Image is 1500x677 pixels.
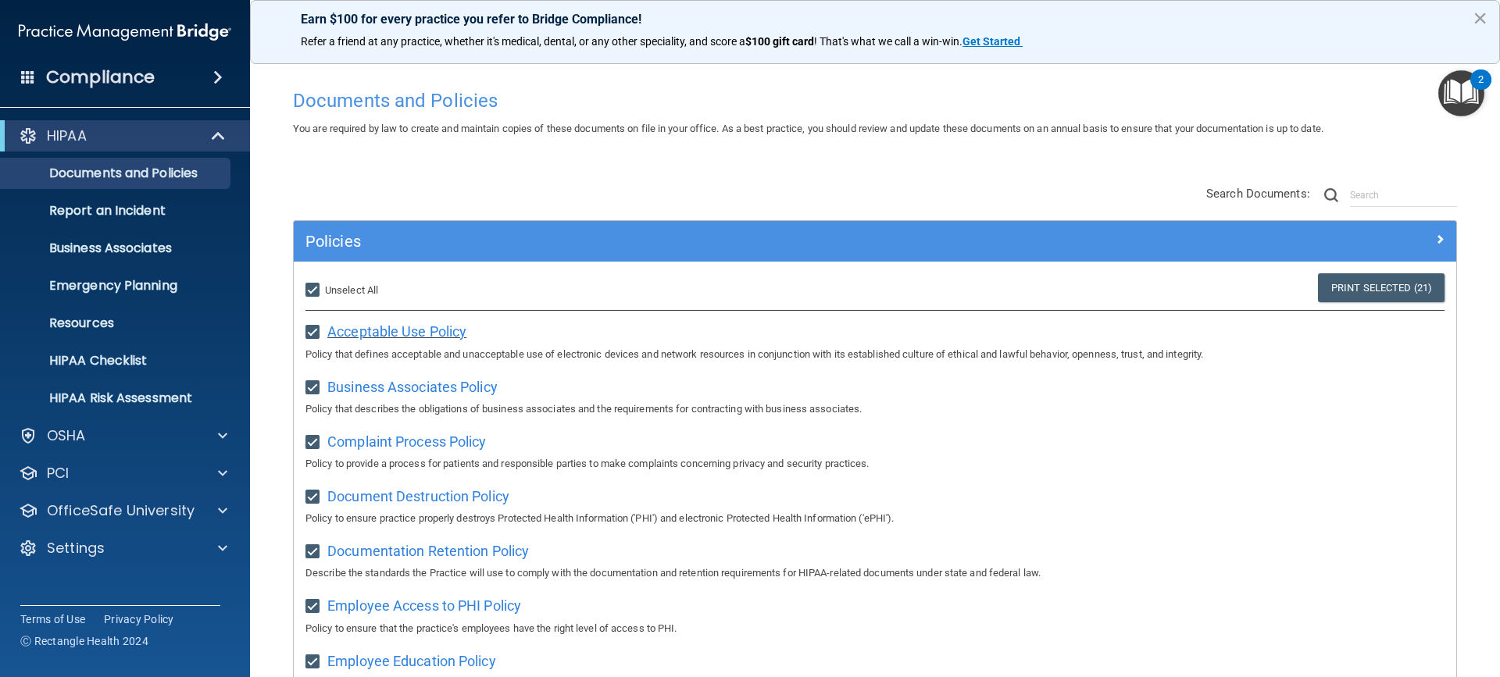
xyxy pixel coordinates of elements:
[19,539,227,558] a: Settings
[20,633,148,649] span: Ⓒ Rectangle Health 2024
[47,126,87,145] p: HIPAA
[327,597,521,614] span: Employee Access to PHI Policy
[47,464,69,483] p: PCI
[301,12,1449,27] p: Earn $100 for every practice you refer to Bridge Compliance!
[1324,188,1338,202] img: ic-search.3b580494.png
[10,241,223,256] p: Business Associates
[305,345,1445,364] p: Policy that defines acceptable and unacceptable use of electronic devices and network resources i...
[10,278,223,294] p: Emergency Planning
[10,315,223,331] p: Resources
[305,564,1445,583] p: Describe the standards the Practice will use to comply with the documentation and retention requi...
[1438,70,1484,116] button: Open Resource Center, 2 new notifications
[47,539,105,558] p: Settings
[325,284,378,296] span: Unselect All
[305,229,1445,254] a: Policies
[1206,187,1310,201] span: Search Documents:
[327,433,486,450] span: Complaint Process Policy
[305,509,1445,528] p: Policy to ensure practice properly destroys Protected Health Information ('PHI') and electronic P...
[301,35,745,48] span: Refer a friend at any practice, whether it's medical, dental, or any other speciality, and score a
[305,233,1154,250] h5: Policies
[104,611,174,627] a: Privacy Policy
[47,426,86,445] p: OSHA
[10,353,223,369] p: HIPAA Checklist
[10,166,223,181] p: Documents and Policies
[305,454,1445,473] p: Policy to provide a process for patients and responsible parties to make complaints concerning pr...
[1350,184,1457,207] input: Search
[293,123,1323,134] span: You are required by law to create and maintain copies of these documents on file in your office. ...
[327,488,509,504] span: Document Destruction Policy
[327,379,498,395] span: Business Associates Policy
[19,464,227,483] a: PCI
[305,619,1445,638] p: Policy to ensure that the practice's employees have the right level of access to PHI.
[19,16,231,48] img: PMB logo
[962,35,1020,48] strong: Get Started
[305,284,323,297] input: Unselect All
[19,426,227,445] a: OSHA
[1478,80,1484,100] div: 2
[962,35,1023,48] a: Get Started
[46,66,155,88] h4: Compliance
[20,611,85,627] a: Terms of Use
[814,35,962,48] span: ! That's what we call a win-win.
[327,653,496,669] span: Employee Education Policy
[10,390,223,406] p: HIPAA Risk Assessment
[327,323,466,340] span: Acceptable Use Policy
[293,91,1457,111] h4: Documents and Policies
[47,501,195,520] p: OfficeSafe University
[327,543,529,559] span: Documentation Retention Policy
[1318,273,1445,302] a: Print Selected (21)
[1473,5,1487,30] button: Close
[10,203,223,219] p: Report an Incident
[305,400,1445,419] p: Policy that describes the obligations of business associates and the requirements for contracting...
[19,126,227,145] a: HIPAA
[745,35,814,48] strong: $100 gift card
[19,501,227,520] a: OfficeSafe University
